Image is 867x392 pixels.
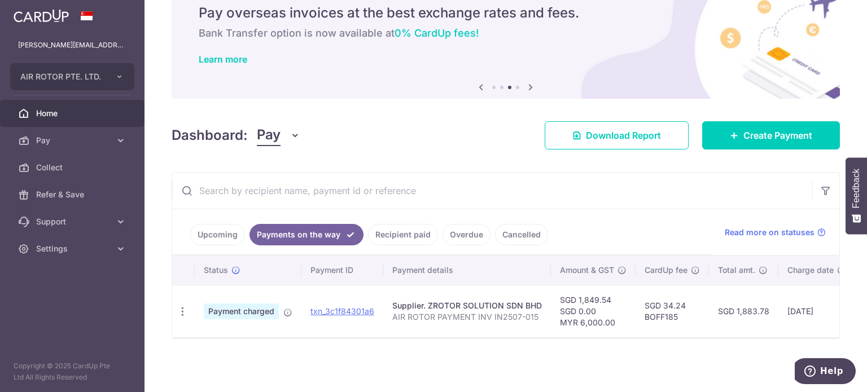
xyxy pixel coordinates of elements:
[551,285,636,337] td: SGD 1,849.54 SGD 0.00 MYR 6,000.00
[636,285,709,337] td: SGD 34.24 BOFF185
[310,306,374,316] a: txn_3c1f84301a6
[787,265,834,276] span: Charge date
[392,300,542,311] div: Supplier. ZROTOR SOLUTION SDN BHD
[257,125,281,146] span: Pay
[743,129,812,142] span: Create Payment
[395,27,479,39] span: 0% CardUp fees!
[190,224,245,245] a: Upcoming
[495,224,548,245] a: Cancelled
[392,311,542,323] p: AIR ROTOR PAYMENT INV IN2507-015
[851,169,861,208] span: Feedback
[586,129,661,142] span: Download Report
[36,189,111,200] span: Refer & Save
[199,4,813,22] h5: Pay overseas invoices at the best exchange rates and fees.
[204,303,279,319] span: Payment charged
[709,285,778,337] td: SGD 1,883.78
[301,256,383,285] th: Payment ID
[36,162,111,173] span: Collect
[204,265,228,276] span: Status
[257,125,300,146] button: Pay
[846,157,867,234] button: Feedback - Show survey
[725,227,826,238] a: Read more on statuses
[18,39,126,51] p: [PERSON_NAME][EMAIL_ADDRESS][PERSON_NAME][DOMAIN_NAME]
[725,227,815,238] span: Read more on statuses
[795,358,856,386] iframe: Opens a widget where you can find more information
[383,256,551,285] th: Payment details
[172,125,248,146] h4: Dashboard:
[10,63,134,90] button: AIR ROTOR PTE. LTD.
[36,216,111,227] span: Support
[702,121,840,149] a: Create Payment
[36,135,111,146] span: Pay
[443,224,491,245] a: Overdue
[249,224,364,245] a: Payments on the way
[36,108,111,119] span: Home
[20,71,104,82] span: AIR ROTOR PTE. LTD.
[14,9,69,23] img: CardUp
[36,243,111,254] span: Settings
[718,265,755,276] span: Total amt.
[778,285,855,337] td: [DATE]
[560,265,614,276] span: Amount & GST
[545,121,689,149] a: Download Report
[199,54,247,65] a: Learn more
[199,27,813,40] h6: Bank Transfer option is now available at
[172,173,812,209] input: Search by recipient name, payment id or reference
[645,265,688,276] span: CardUp fee
[368,224,438,245] a: Recipient paid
